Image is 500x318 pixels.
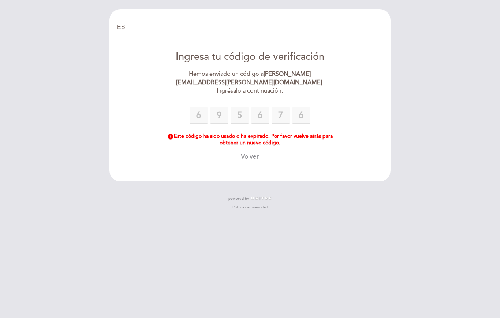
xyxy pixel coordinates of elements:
[272,107,290,124] input: 0
[292,107,310,124] input: 0
[167,133,174,140] i: error
[232,205,268,210] a: Política de privacidad
[228,196,272,201] a: powered by
[241,152,259,161] button: Volver
[190,107,208,124] input: 0
[251,107,269,124] input: 0
[166,70,334,95] div: Hemos enviado un código a . Ingrésalo a continuación.
[228,196,249,201] span: powered by
[166,50,334,64] div: Ingresa tu código de verificación
[231,107,249,124] input: 0
[210,107,228,124] input: 0
[176,70,322,86] strong: [PERSON_NAME][EMAIL_ADDRESS][PERSON_NAME][DOMAIN_NAME]
[251,197,272,200] img: MEITRE
[166,133,334,146] div: Este código ha sido usado o ha expirado. Por favor vuelve atrás para obtener un nuevo código.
